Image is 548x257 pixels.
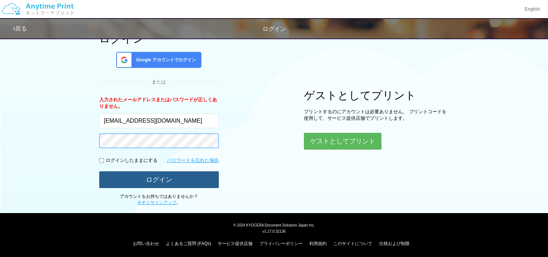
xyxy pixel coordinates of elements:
a: 戻る [13,25,27,32]
a: よくあるご質問 (FAQs) [166,241,211,246]
a: お問い合わせ [133,241,159,246]
button: ゲストとしてプリント [304,133,381,150]
a: 利用規約 [309,241,327,246]
span: ログイン [263,26,286,32]
a: このサイトについて [333,241,372,246]
a: 今すぐサインアップ [137,200,176,205]
a: プライバシーポリシー [259,241,303,246]
a: パスワードを忘れた場合 [167,157,219,164]
span: v1.17.0.32136 [263,229,285,233]
span: 。 [137,200,181,205]
p: アカウントをお持ちではありませんか？ [99,193,219,206]
h1: ゲストとしてプリント [304,89,449,101]
b: 入力されたメールアドレスまたはパスワードが正しくありません。 [99,97,217,109]
input: メールアドレス [99,114,219,128]
p: ログインしたままにする [106,157,158,164]
span: Google アカウントでログイン [133,57,196,63]
span: © 2024 KYOCERA Document Solutions Japan Inc. [233,223,315,227]
button: ログイン [99,171,219,188]
a: 仕様および制限 [379,241,410,246]
a: サービス提供店舗 [218,241,252,246]
p: プリントするのにアカウントは必要ありません。 プリントコードを使用して、サービス提供店舗でプリントします。 [304,109,449,122]
div: または [99,79,219,86]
